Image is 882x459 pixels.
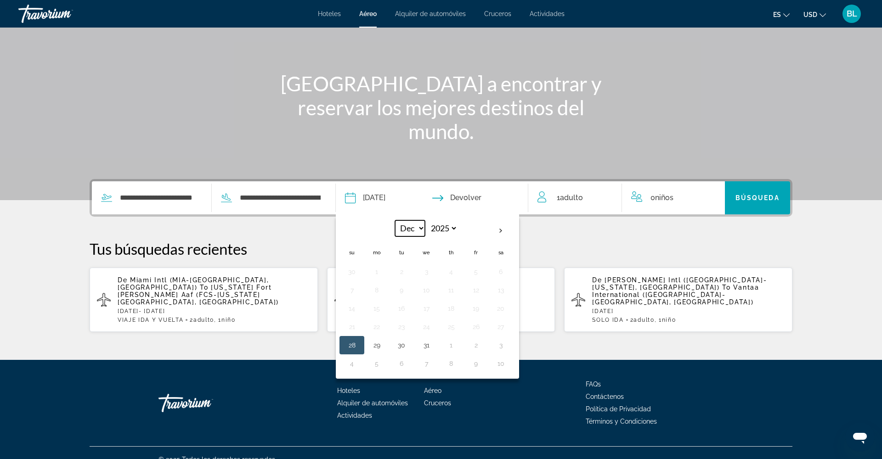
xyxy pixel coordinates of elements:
button: Day 1 [444,339,458,352]
iframe: Botón para iniciar la ventana de mensajería [845,422,875,452]
span: To [200,284,208,291]
button: Day 15 [369,302,384,315]
span: Cruceros [484,10,511,17]
div: Search widget [92,181,790,214]
button: Day 25 [444,320,458,333]
a: Hoteles [318,10,341,17]
a: Cruceros [424,399,451,407]
span: Niño [662,317,676,323]
a: Actividades [530,10,565,17]
span: 0 [650,191,673,204]
span: USD [803,11,817,18]
a: Hoteles [337,387,360,394]
button: Return date [432,181,481,214]
button: Búsqueda [725,181,791,214]
button: Day 2 [394,265,409,278]
span: [PERSON_NAME] Intl ([GEOGRAPHIC_DATA]-[US_STATE], [GEOGRAPHIC_DATA]) [592,276,767,291]
span: es [773,11,781,18]
span: SOLO IDA [592,317,623,323]
span: Contáctenos [586,393,624,400]
h1: [GEOGRAPHIC_DATA] a encontrar y reservar los mejores destinos del mundo. [269,72,613,143]
p: [DATE] [592,308,785,314]
button: Change language [773,8,790,21]
span: Vantaa International ([GEOGRAPHIC_DATA]-[GEOGRAPHIC_DATA], [GEOGRAPHIC_DATA]) [592,284,759,306]
button: Day 3 [419,265,434,278]
button: Day 13 [493,284,508,297]
button: Day 10 [419,284,434,297]
a: Travorium [158,389,250,417]
button: Day 8 [444,357,458,370]
button: User Menu [840,4,864,23]
button: Day 27 [493,320,508,333]
span: FAQs [586,381,601,388]
a: Actividades [337,412,372,419]
button: Next month [488,220,513,241]
a: Aéreo [359,10,377,17]
button: De [PERSON_NAME] Intl ([GEOGRAPHIC_DATA]-[US_STATE], [GEOGRAPHIC_DATA]) To Vantaa International (... [564,267,792,332]
button: Day 24 [419,320,434,333]
span: Niño [221,317,236,323]
button: Day 2 [469,339,483,352]
button: Day 7 [345,284,359,297]
span: Adulto [633,317,654,323]
span: 2 [630,317,655,323]
a: Alquiler de automóviles [337,399,408,407]
span: 1 [557,191,583,204]
span: Búsqueda [735,194,780,202]
button: Day 20 [493,302,508,315]
button: Day 6 [394,357,409,370]
button: Day 30 [345,265,359,278]
button: Day 3 [493,339,508,352]
select: Select month [395,220,425,236]
button: Day 17 [419,302,434,315]
button: Day 5 [469,265,483,278]
a: Alquiler de automóviles [395,10,466,17]
button: Day 9 [469,357,483,370]
button: Day 7 [419,357,434,370]
span: De [592,276,602,284]
button: Day 5 [369,357,384,370]
span: Adulto [193,317,214,323]
button: Day 19 [469,302,483,315]
span: Niños [655,193,673,202]
button: Change currency [803,8,826,21]
span: [US_STATE] Fort [PERSON_NAME] Aaf (FCS-[US_STATE][GEOGRAPHIC_DATA], [GEOGRAPHIC_DATA]) [118,284,279,306]
button: Day 10 [493,357,508,370]
span: Miami Intl (MIA-[GEOGRAPHIC_DATA], [GEOGRAPHIC_DATA]) [118,276,269,291]
button: Depart date: Dec 28, 2025 [345,181,385,214]
p: [DATE] - [DATE] [118,308,311,314]
a: Travorium [18,2,110,26]
span: De [118,276,127,284]
button: Day 30 [394,339,409,352]
button: Day 28 [345,339,359,352]
button: Day 18 [444,302,458,315]
button: Day 16 [394,302,409,315]
span: , 1 [214,317,236,323]
button: Day 9 [394,284,409,297]
button: Day 8 [369,284,384,297]
button: Day 14 [345,302,359,315]
button: De Miami Intl (MIA-[GEOGRAPHIC_DATA], [GEOGRAPHIC_DATA]) To [US_STATE][GEOGRAPHIC_DATA] ([GEOGRAP... [327,267,555,332]
select: Select year [428,220,458,236]
p: Tus búsquedas recientes [90,240,792,258]
button: Day 23 [394,320,409,333]
span: BL [847,9,857,18]
button: Day 4 [345,357,359,370]
button: Day 26 [469,320,483,333]
button: Day 21 [345,320,359,333]
button: Day 4 [444,265,458,278]
a: Aéreo [424,387,441,394]
button: Day 29 [369,339,384,352]
button: Day 6 [493,265,508,278]
span: Términos y Condiciones [586,418,657,425]
button: Day 11 [444,284,458,297]
a: Política de Privacidad [586,405,651,413]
